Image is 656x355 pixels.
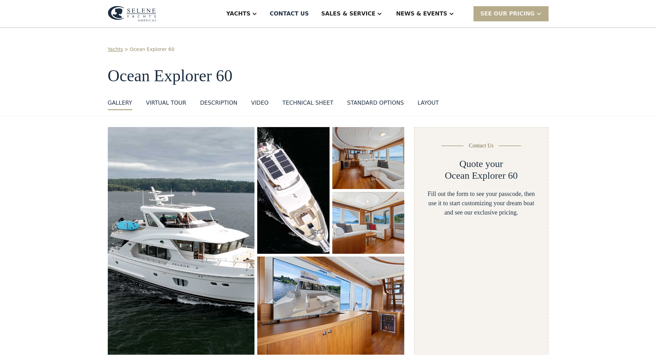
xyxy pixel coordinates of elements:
a: layout [418,99,439,110]
a: open lightbox [108,127,255,355]
a: open lightbox [332,127,405,189]
a: DESCRIPTION [200,99,237,110]
div: SEE Our Pricing [473,6,549,21]
h2: Ocean Explorer 60 [445,170,518,181]
div: Sales & Service [321,10,375,18]
a: Ocean Explorer 60 [130,46,175,53]
div: VIDEO [251,99,269,107]
div: layout [418,99,439,107]
h2: Quote your [459,158,503,170]
div: DESCRIPTION [200,99,237,107]
div: News & EVENTS [396,10,447,18]
a: open lightbox [257,127,329,254]
div: standard options [347,99,404,107]
div: Technical sheet [282,99,333,107]
div: VIRTUAL TOUR [146,99,186,107]
div: Yachts [226,10,250,18]
a: standard options [347,99,404,110]
a: GALLERY [108,99,132,110]
div: Contact US [270,10,309,18]
a: Yachts [108,46,123,53]
div: > [124,46,128,53]
div: Contact Us [469,142,494,150]
a: open lightbox [257,257,404,355]
a: Technical sheet [282,99,333,110]
img: logo [108,6,156,22]
div: SEE Our Pricing [480,10,535,18]
div: Fill out the form to see your passcode, then use it to start customizing your dream boat and see ... [426,189,537,217]
div: GALLERY [108,99,132,107]
a: VIRTUAL TOUR [146,99,186,110]
h1: Ocean Explorer 60 [108,67,549,85]
a: VIDEO [251,99,269,110]
a: open lightbox [332,192,405,254]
